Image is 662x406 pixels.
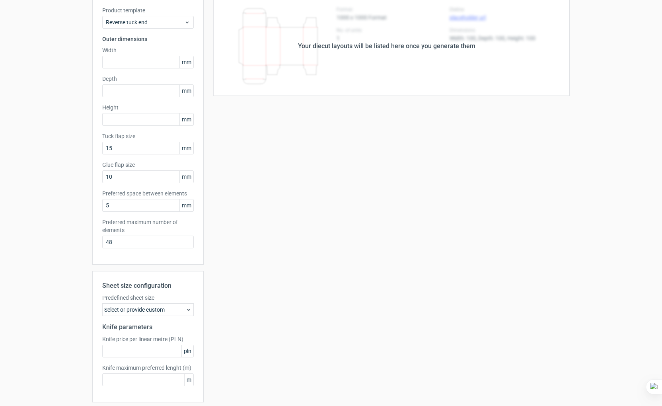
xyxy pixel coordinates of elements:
label: Glue flap size [102,161,194,169]
span: Reverse tuck end [106,18,184,26]
span: mm [179,142,193,154]
div: Your diecut layouts will be listed here once you generate them [298,41,475,51]
label: Height [102,103,194,111]
label: Predefined sheet size [102,294,194,302]
label: Depth [102,75,194,83]
span: mm [179,171,193,183]
label: Product template [102,6,194,14]
span: pln [181,345,193,357]
label: Tuck flap size [102,132,194,140]
label: Knife price per linear metre (PLN) [102,335,194,343]
span: mm [179,113,193,125]
label: Preferred space between elements [102,189,194,197]
h2: Knife parameters [102,322,194,332]
span: mm [179,56,193,68]
label: Preferred maximum number of elements [102,218,194,234]
h2: Sheet size configuration [102,281,194,291]
label: Knife maximum preferred lenght (m) [102,364,194,372]
label: Width [102,46,194,54]
h3: Outer dimensions [102,35,194,43]
span: mm [179,199,193,211]
div: Select or provide custom [102,303,194,316]
span: m [184,374,193,386]
span: mm [179,85,193,97]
